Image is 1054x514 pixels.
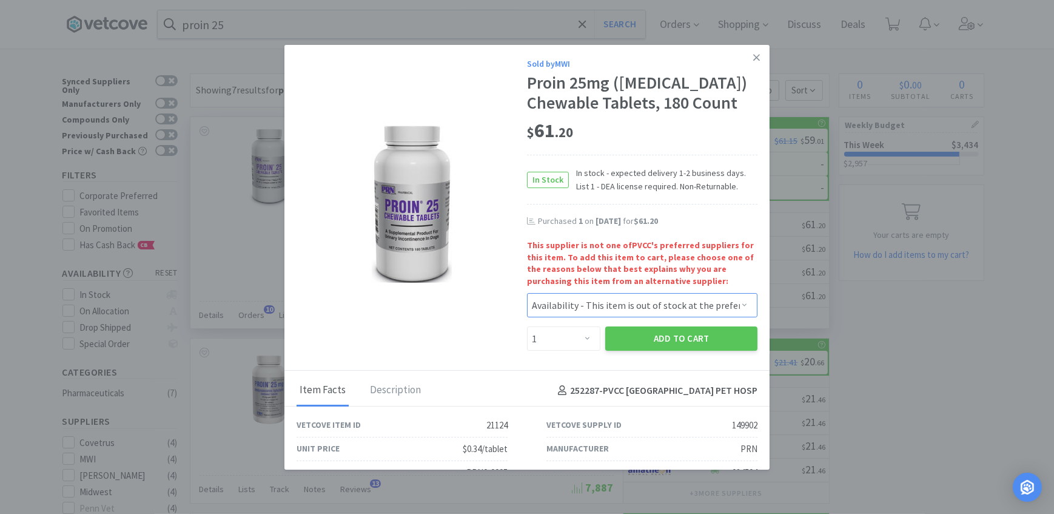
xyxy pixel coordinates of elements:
div: $0.34/tablet [463,442,508,456]
div: 21124 [486,418,508,433]
span: $ [527,124,534,141]
div: Open Intercom Messenger [1013,473,1042,502]
strong: This supplier is not one of PVCC 's preferred suppliers for this item. To add this item to cart, ... [527,240,757,287]
div: Manufacturer [546,442,609,455]
div: 149902 [732,418,757,433]
div: PRN [740,442,757,456]
span: . 20 [555,124,573,141]
div: Sold by MWI [527,57,757,70]
img: b16e27ff28a64d149d1fe96019b2ba4b_149902.png [359,125,464,283]
button: Add to Cart [605,326,757,351]
span: 1 [579,215,583,226]
div: 034504 [732,465,757,480]
div: Vetcove Item ID [297,418,361,431]
div: Purchased on for [538,215,757,228]
div: PRN0-0095 [466,465,508,480]
span: $61.20 [634,215,658,226]
span: [DATE] [596,215,621,226]
span: In Stock [528,172,568,188]
div: SKU [546,465,562,479]
div: Unit Price [297,442,340,455]
div: Vetcove Supply ID [546,418,622,431]
div: Man No. [297,465,329,479]
div: Proin 25mg ([MEDICAL_DATA]) Chewable Tablets, 180 Count [527,73,757,113]
span: In stock - expected delivery 1-2 business days. List 1 - DEA license required. Non-Returnable. [569,166,757,194]
div: Description [367,376,424,406]
div: Item Facts [297,376,349,406]
h4: 252287 - PVCC [GEOGRAPHIC_DATA] PET HOSP [553,383,757,399]
span: 61 [527,118,573,143]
